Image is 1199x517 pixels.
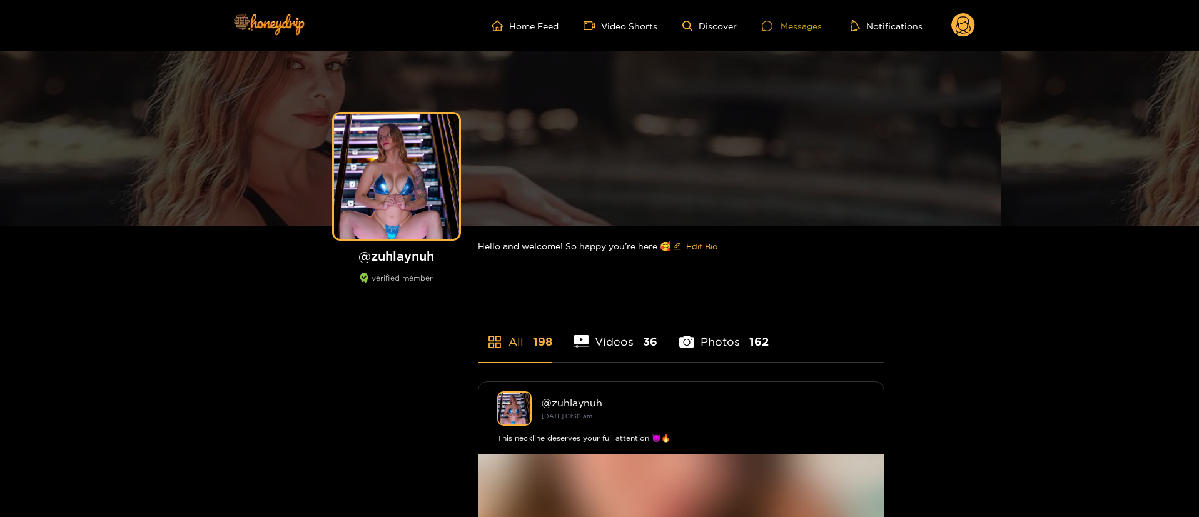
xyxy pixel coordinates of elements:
div: This neckline deserves your full attention 😈🔥 [497,432,865,444]
span: home [492,20,509,31]
a: Home Feed [492,20,559,31]
img: zuhlaynuh [497,391,532,426]
span: appstore [487,334,502,349]
li: All [478,306,552,362]
div: @ zuhlaynuh [542,397,865,408]
button: editEdit Bio [670,236,720,256]
div: verified member [328,273,465,296]
div: Messages [762,19,822,33]
span: video-camera [584,20,601,31]
a: Discover [682,21,737,31]
li: Videos [574,306,658,362]
span: 162 [749,334,769,349]
div: Hello and welcome! So happy you’re here 🥰 [478,226,884,266]
small: [DATE] 01:30 am [542,413,592,419]
span: Edit Bio [686,240,717,253]
span: 198 [533,334,552,349]
span: 36 [643,334,657,349]
a: Video Shorts [584,20,657,31]
span: edit [673,242,681,251]
li: Photos [679,306,769,362]
button: Notifications [847,19,926,32]
h1: @ zuhlaynuh [328,248,465,264]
